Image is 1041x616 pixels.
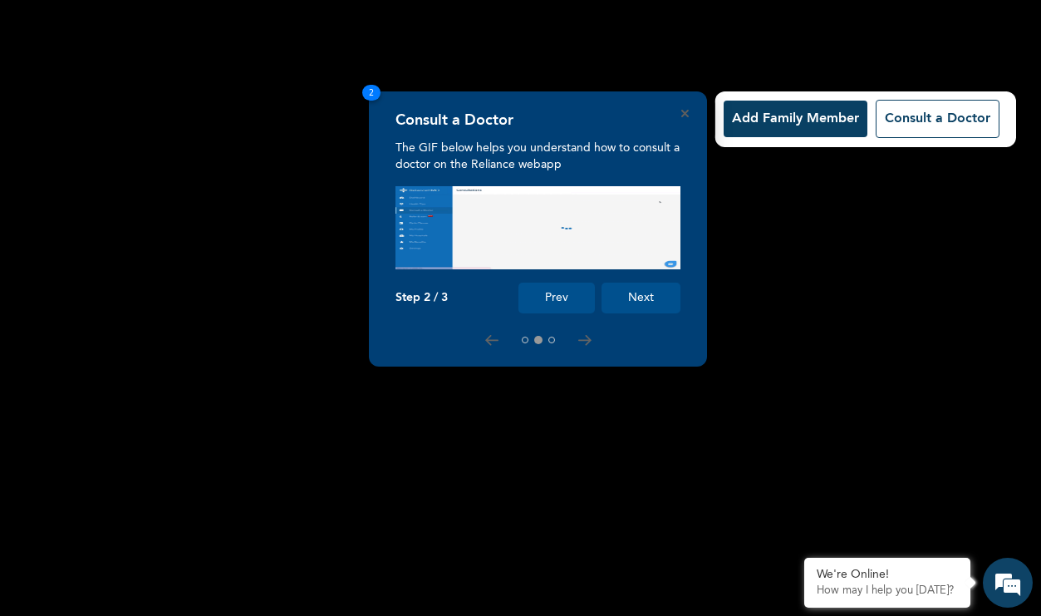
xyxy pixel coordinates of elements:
span: 2 [362,85,381,101]
p: The GIF below helps you understand how to consult a doctor on the Reliance webapp [395,140,680,173]
button: Next [602,283,680,313]
button: Close [681,110,689,117]
h4: Consult a Doctor [395,111,513,130]
div: We're Online! [817,568,958,582]
button: Prev [518,283,595,313]
p: Step 2 / 3 [395,291,448,305]
button: Consult a Doctor [876,100,999,138]
img: consult_tour.f0374f2500000a21e88d.gif [395,186,680,269]
p: How may I help you today? [817,584,958,598]
button: Add Family Member [724,101,867,137]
